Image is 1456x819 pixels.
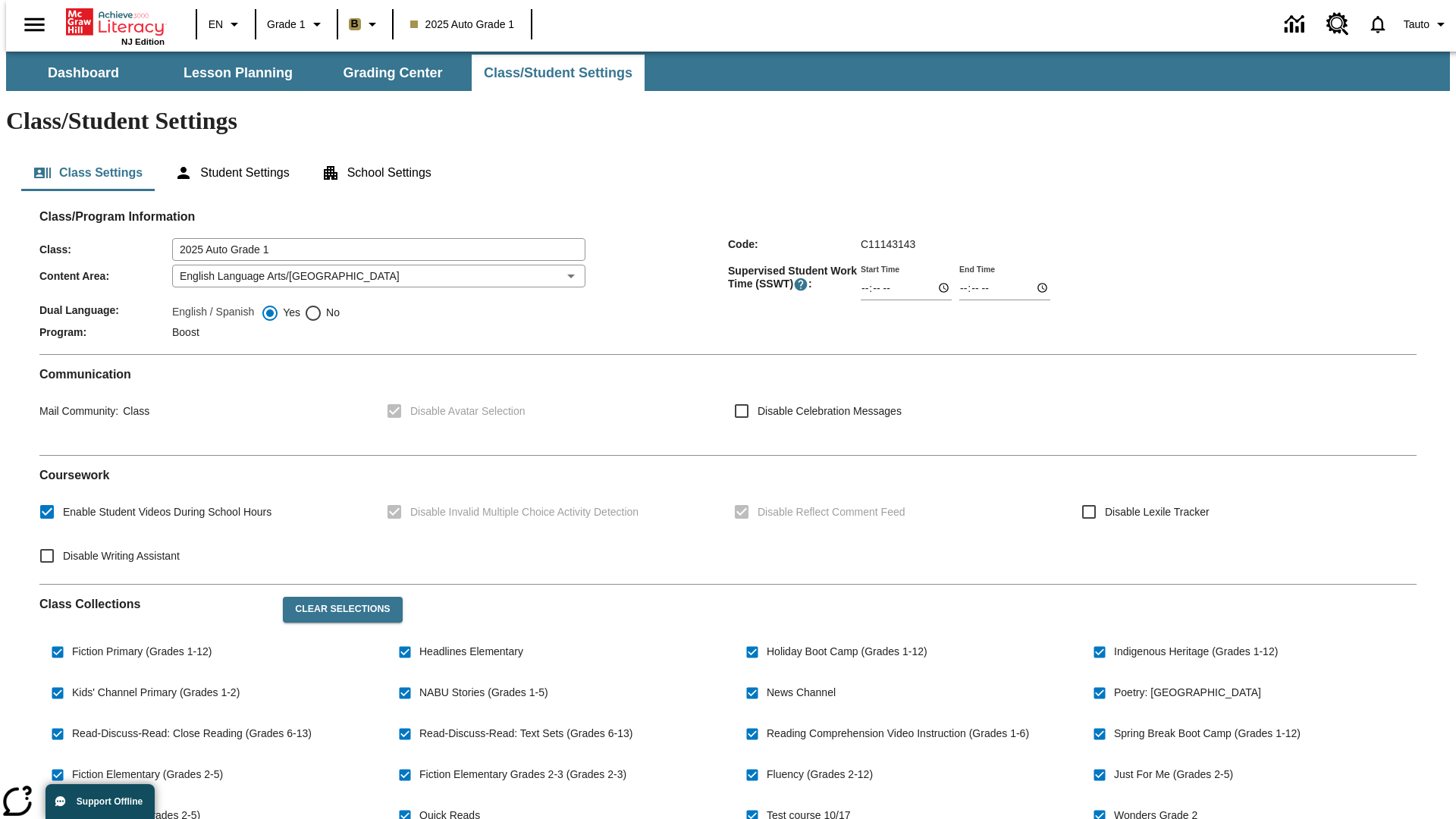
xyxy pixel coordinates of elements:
[1276,4,1317,45] a: Data Center
[63,504,271,520] span: Enable Student Videos During School Hours
[12,2,57,47] button: Open side menu
[172,304,254,322] label: English / Spanish
[419,685,548,701] span: NABU Stories (Grades 1-5)
[419,644,523,660] span: Headlines Elementary
[728,238,861,250] span: Code :
[6,52,1450,91] div: SubNavbar
[1404,17,1429,33] span: Tauto
[351,14,359,33] span: B
[1114,767,1233,783] span: Just For Me (Grades 2-5)
[419,767,626,783] span: Fiction Elementary Grades 2-3 (Grades 2-3)
[39,367,1417,381] h2: Communication
[758,504,905,520] span: Disable Reflect Comment Feed
[172,238,585,261] input: Class
[322,305,340,321] span: No
[767,685,836,701] span: News Channel
[39,243,172,256] span: Class :
[267,17,306,33] span: Grade 1
[121,37,165,46] span: NJ Edition
[1105,504,1210,520] span: Disable Lexile Tracker
[21,155,1435,191] div: Class/Student Settings
[39,224,1417,342] div: Class/Program Information
[21,155,155,191] button: Class Settings
[343,11,388,38] button: Boost Class color is light brown. Change class color
[77,796,143,807] span: Support Offline
[72,644,212,660] span: Fiction Primary (Grades 1-12)
[1114,685,1261,701] span: Poetry: [GEOGRAPHIC_DATA]
[39,468,1417,482] h2: Course work
[72,767,223,783] span: Fiction Elementary (Grades 2-5)
[1358,5,1398,44] a: Notifications
[72,685,240,701] span: Kids' Channel Primary (Grades 1-2)
[39,597,271,611] h2: Class Collections
[45,784,155,819] button: Support Offline
[861,238,915,250] span: C11143143
[767,726,1029,742] span: Reading Comprehension Video Instruction (Grades 1-6)
[410,504,639,520] span: Disable Invalid Multiple Choice Activity Detection
[410,403,526,419] span: Disable Avatar Selection
[767,767,873,783] span: Fluency (Grades 2-12)
[419,726,632,742] span: Read-Discuss-Read: Text Sets (Grades 6-13)
[172,326,199,338] span: Boost
[283,597,402,623] button: Clear Selections
[209,17,223,33] span: EN
[309,155,444,191] button: School Settings
[279,305,300,321] span: Yes
[39,209,1417,224] h2: Class/Program Information
[8,55,159,91] button: Dashboard
[317,55,469,91] button: Grading Center
[202,11,250,38] button: Language: EN, Select a language
[39,270,172,282] span: Content Area :
[118,405,149,417] span: Class
[39,367,1417,443] div: Communication
[66,5,165,46] div: Home
[728,265,861,292] span: Supervised Student Work Time (SSWT) :
[261,11,332,38] button: Grade: Grade 1, Select a grade
[758,403,902,419] span: Disable Celebration Messages
[1114,726,1301,742] span: Spring Break Boot Camp (Grades 1-12)
[1317,4,1358,45] a: Resource Center, Will open in new tab
[410,17,515,33] span: 2025 Auto Grade 1
[172,265,585,287] div: English Language Arts/[GEOGRAPHIC_DATA]
[39,326,172,338] span: Program :
[162,155,301,191] button: Student Settings
[66,7,165,37] a: Home
[48,64,119,82] span: Dashboard
[72,726,312,742] span: Read-Discuss-Read: Close Reading (Grades 6-13)
[1114,644,1278,660] span: Indigenous Heritage (Grades 1-12)
[343,64,442,82] span: Grading Center
[793,277,808,292] button: Supervised Student Work Time is the timeframe when students can take LevelSet and when lessons ar...
[472,55,645,91] button: Class/Student Settings
[861,263,899,275] label: Start Time
[63,548,180,564] span: Disable Writing Assistant
[184,64,293,82] span: Lesson Planning
[6,55,646,91] div: SubNavbar
[484,64,632,82] span: Class/Student Settings
[162,55,314,91] button: Lesson Planning
[39,304,172,316] span: Dual Language :
[1398,11,1456,38] button: Profile/Settings
[959,263,995,275] label: End Time
[767,644,927,660] span: Holiday Boot Camp (Grades 1-12)
[39,468,1417,572] div: Coursework
[39,405,118,417] span: Mail Community :
[6,107,1450,135] h1: Class/Student Settings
